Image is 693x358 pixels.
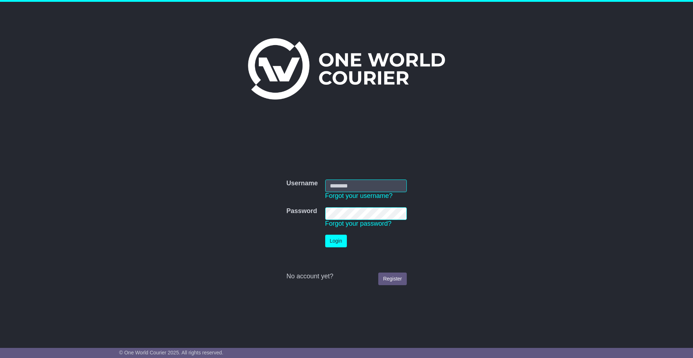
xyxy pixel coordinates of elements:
label: Password [286,207,317,215]
a: Forgot your password? [325,220,392,227]
a: Forgot your username? [325,192,393,199]
div: No account yet? [286,273,406,280]
label: Username [286,180,318,187]
button: Login [325,235,347,247]
span: © One World Courier 2025. All rights reserved. [119,350,223,355]
img: One World [248,38,445,100]
a: Register [378,273,406,285]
